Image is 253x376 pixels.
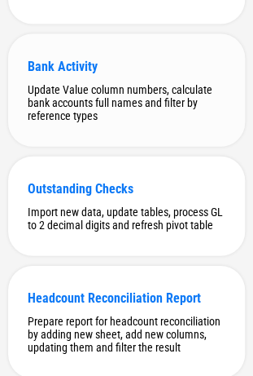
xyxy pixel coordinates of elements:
div: Headcount Reconciliation Report [28,290,225,306]
div: Prepare report for headcount reconciliation by adding new sheet, add new columns, updating them a... [28,315,225,354]
div: Import new data, update tables, process GL to 2 decimal digits and refresh pivot table [28,206,225,232]
div: Outstanding Checks [28,181,225,197]
div: Bank Activity [28,59,225,74]
div: Update Value column numbers, calculate bank accounts full names and filter by reference types [28,83,225,122]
